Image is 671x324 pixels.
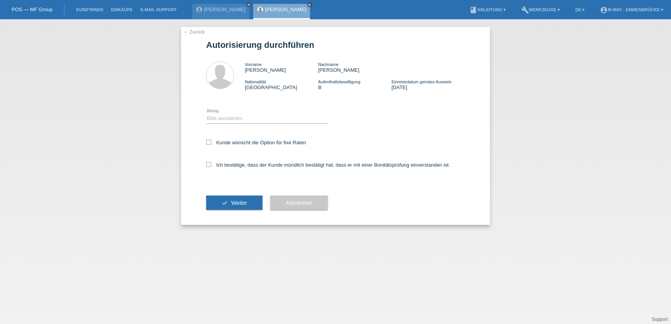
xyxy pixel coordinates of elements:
[246,2,252,7] a: close
[652,317,668,322] a: Support
[107,7,136,12] a: Einkäufe
[318,61,391,73] div: [PERSON_NAME]
[308,3,312,7] i: close
[517,7,564,12] a: buildWerkzeuge ▾
[222,200,228,206] i: check
[391,79,465,90] div: [DATE]
[72,7,107,12] a: Kund*innen
[600,6,608,14] i: account_circle
[245,61,318,73] div: [PERSON_NAME]
[596,7,667,12] a: account_circlem-way - Emmenbrücke ▾
[318,79,391,90] div: B
[245,62,262,67] span: Vorname
[270,196,328,210] button: Abbrechen
[286,200,312,206] span: Abbrechen
[206,140,306,145] label: Kunde wünscht die Option für fixe Raten
[245,79,266,84] span: Nationalität
[206,162,450,168] label: Ich bestätige, dass der Kunde mündlich bestätigt hat, dass er mit einer Bonitätsprüfung einversta...
[206,40,465,50] h1: Autorisierung durchführen
[204,7,246,12] a: [PERSON_NAME]
[265,7,307,12] a: [PERSON_NAME]
[307,2,312,7] a: close
[247,3,251,7] i: close
[245,79,318,90] div: [GEOGRAPHIC_DATA]
[12,7,53,12] a: POS — MF Group
[521,6,529,14] i: build
[183,29,205,35] a: ← Zurück
[391,79,451,84] span: Einreisedatum gemäss Ausweis
[571,7,588,12] a: DE ▾
[231,200,247,206] span: Weiter
[206,196,263,210] button: check Weiter
[318,62,339,67] span: Nachname
[318,79,360,84] span: Aufenthaltsbewilligung
[466,7,509,12] a: bookAnleitung ▾
[469,6,477,14] i: book
[137,7,181,12] a: E-Mail Support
